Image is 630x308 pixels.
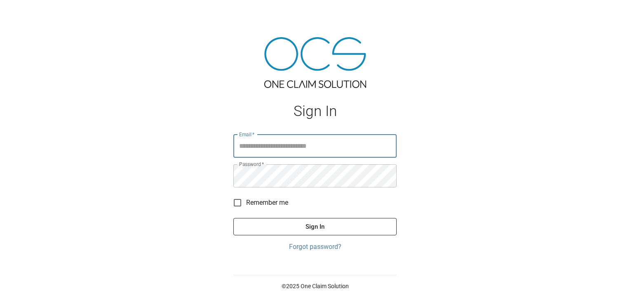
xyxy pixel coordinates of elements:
label: Password [239,161,264,168]
span: Remember me [246,198,288,208]
img: ocs-logo-white-transparent.png [10,5,43,21]
button: Sign In [233,218,397,235]
p: © 2025 One Claim Solution [233,282,397,290]
img: ocs-logo-tra.png [264,37,366,88]
label: Email [239,131,255,138]
h1: Sign In [233,103,397,120]
a: Forgot password? [233,242,397,252]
